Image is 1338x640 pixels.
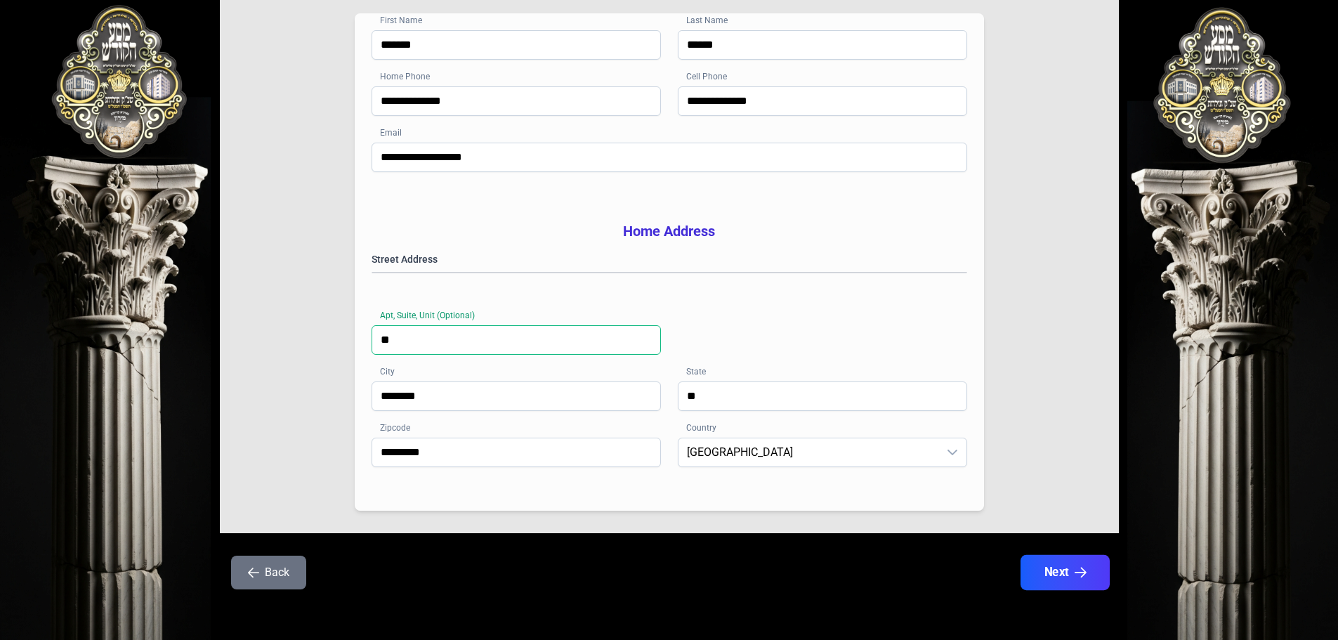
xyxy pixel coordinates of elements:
h3: Home Address [372,221,967,241]
button: Back [231,556,306,589]
span: United States [678,438,938,466]
div: dropdown trigger [938,438,966,466]
button: Next [1020,555,1109,590]
label: Street Address [372,252,967,266]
